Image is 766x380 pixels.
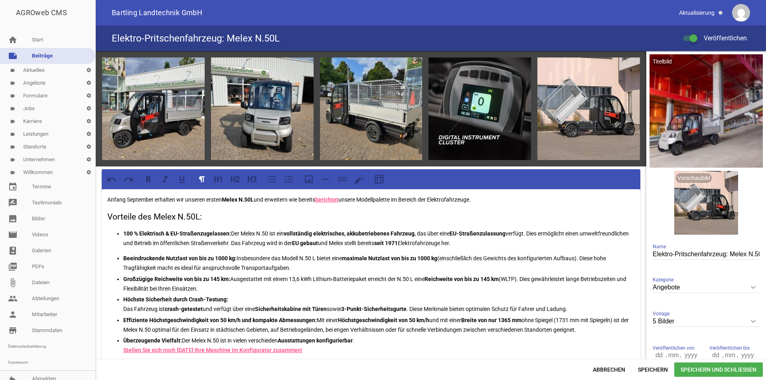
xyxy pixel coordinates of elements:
p: Mit einer und mit einer ohne Spiegel (1731 mm mit Spiegeln) ist der Melex N.50 optimal für den Ei... [123,315,635,334]
strong: Effiziente Höchstgeschwindigkeit von 50 km/h und kompakte Abmessungen: [123,317,317,323]
i: event [8,182,18,192]
i: people [8,294,18,303]
input: mm [666,350,681,360]
strong: seit 1971 [374,240,398,246]
p: Ausgestattet mit einem 13,6 kWh Lithium-Batteriepaket erreicht der N.50 L eine (WLTP). Dies gewäh... [123,274,635,293]
i: store_mall_directory [8,326,18,335]
strong: EU-Straßenzulassung [450,230,505,237]
strong: Höchstgeschwindigkeit von 50 km/h [338,317,429,323]
i: image [8,214,18,224]
div: Vorschaubild [676,173,712,183]
a: berichtet [315,196,338,203]
p: Das Fahrzeug ist und verfügt über eine sowie . Diese Merkmale bieten optimalen Schutz für Fahrer ... [123,295,635,314]
div: Titelbild [651,57,673,66]
strong: Reichweite von bis zu 145 km [424,276,499,282]
strong: Beeindruckende Nutzlast von bis zu 1000 kg: [123,255,237,261]
span: Speichern und Schließen [674,362,763,377]
i: label [10,68,15,73]
i: attach_file [8,278,18,287]
i: person [8,310,18,319]
i: rate_review [8,198,18,208]
i: label [10,93,15,99]
span: Bartling Landtechnik GmbH [112,9,202,16]
strong: Großzügige Reichweite von bis zu 145 km: [123,276,230,282]
span: Abbrechen [586,362,632,377]
i: label [10,81,15,86]
i: label [10,119,15,124]
i: settings [82,128,95,141]
strong: EU gebaut [292,240,318,246]
i: picture_as_pdf [8,262,18,271]
strong: maximale Nutzlast von bis zu 1000 kg [342,255,437,261]
i: label [10,157,15,162]
i: photo_album [8,246,18,255]
strong: Überzeugende Vielfalt: [123,337,182,344]
i: keyboard_arrow_down [747,281,760,294]
strong: vollständig elektrisches, akkubetriebenes Fahrzeug [284,230,415,237]
strong: Breite von nur 1365 mm [461,317,521,323]
input: mm [723,350,737,360]
span: Speichern [632,362,674,377]
i: note [8,51,18,61]
input: dd [653,350,666,360]
strong: Sicherheitskabine mit Türen [255,306,327,312]
i: label [10,132,15,137]
span: Veröffentlichen von [653,344,695,352]
input: dd [709,350,723,360]
i: settings [82,166,95,179]
h4: Elektro-Pritschenfahrzeug: Melex N.50L [112,32,280,45]
input: yyyy [681,350,701,360]
strong: Ausstattungen konfigurierbar [278,337,353,344]
p: Anfang September erhalten wir unseren ersten und erweitern wie bereits unsere Modellpalette im Be... [107,195,635,204]
i: label [10,170,15,175]
p: Insbesondere das Modell N.50 L bietet eine (einschließlich des Gewichts des konfigurierten Aufbau... [123,253,635,273]
h3: Vorteile des Melex N.50L: [107,211,635,224]
a: Stellen Sie sich noch [DATE] Ihre Maschine im Konfigurator zusammen! [123,347,302,353]
i: movie [8,230,18,239]
i: settings [82,77,95,89]
i: settings [82,64,95,77]
i: settings [82,89,95,102]
i: settings [82,153,95,166]
i: label [10,106,15,111]
strong: Melex N.50L [222,196,254,203]
p: Der Melex N.50 ist in vielen verschieden . [123,336,635,355]
span: Veröffentlichen bis [709,344,750,352]
span: Veröffentlichen [694,34,747,42]
strong: Höchste Sicherheit durch Crash-Testung: [123,296,228,303]
i: home [8,35,18,45]
i: settings [82,102,95,115]
input: yyyy [737,350,757,360]
strong: 100 % Elektrisch & EU-Straßenzugelassen: [123,230,231,237]
i: settings [82,115,95,128]
i: keyboard_arrow_down [747,315,760,328]
i: settings [82,141,95,153]
p: Der Melex N.50 ist ein , das über eine verfügt. Dies ermöglicht einen umweltfreundlichen und Betr... [123,229,635,248]
i: label [10,144,15,150]
strong: crash-getestet [165,306,203,312]
strong: 3-Punkt-Sicherheitsgurte [341,306,407,312]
